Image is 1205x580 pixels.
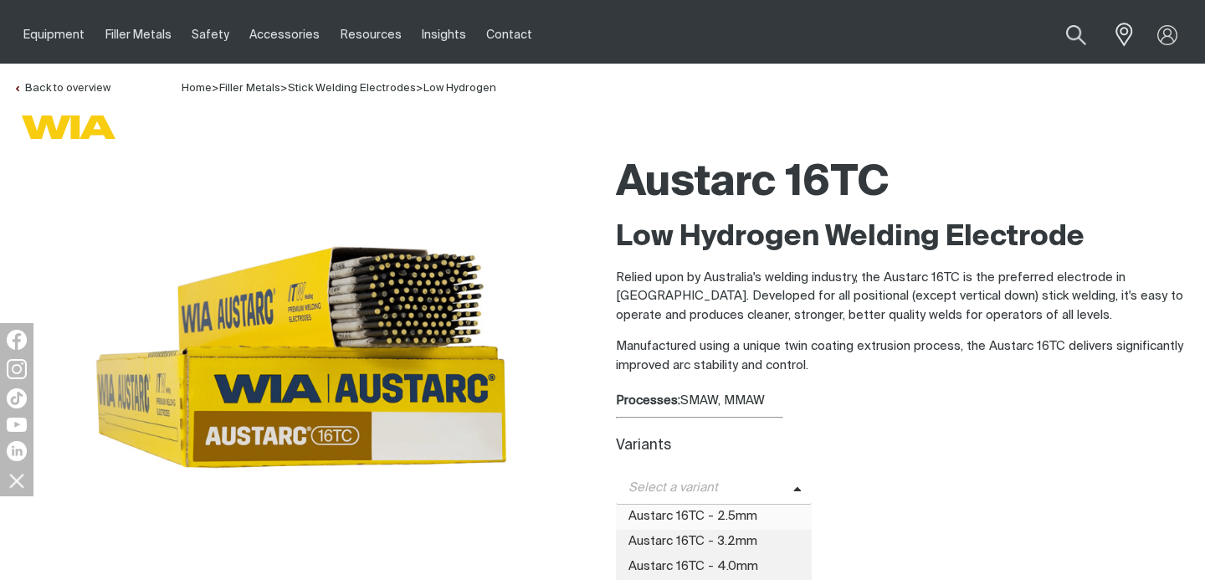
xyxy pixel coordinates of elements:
img: Austarc 16TC [92,148,510,567]
a: Safety [182,6,239,64]
a: Filler Metals [219,83,280,94]
span: Austarc 16TC - 2.5mm [616,505,812,530]
label: Variants [616,439,671,453]
a: Filler Metals [95,6,181,64]
img: YouTube [7,418,27,432]
a: Contact [476,6,542,64]
a: Stick Welding Electrodes [288,83,416,94]
a: Accessories [239,6,330,64]
span: > [416,83,423,94]
h2: Low Hydrogen Welding Electrode [616,219,1192,256]
span: Select a variant [616,479,793,498]
span: Austarc 16TC - 3.2mm [616,530,812,555]
a: Equipment [13,6,95,64]
input: Product name or item number... [1027,15,1105,54]
a: Low Hydrogen [423,83,496,94]
img: TikTok [7,388,27,408]
button: Search products [1048,15,1105,54]
span: > [212,83,219,94]
img: LinkedIn [7,441,27,461]
span: Austarc 16TC - 4.0mm [616,555,812,580]
p: Manufactured using a unique twin coating extrusion process, the Austarc 16TC delivers significant... [616,337,1192,375]
a: Insights [412,6,476,64]
div: SMAW, MMAW [616,392,1192,411]
a: Back to overview [13,83,110,94]
span: Home [182,83,212,94]
img: Instagram [7,359,27,379]
strong: Processes: [616,394,680,407]
span: > [280,83,288,94]
a: Resources [331,6,412,64]
p: Relied upon by Australia's welding industry, the Austarc 16TC is the preferred electrode in [GEOG... [616,269,1192,326]
img: hide socials [3,466,31,495]
img: Facebook [7,330,27,350]
nav: Main [13,6,897,64]
a: Home [182,81,212,94]
h1: Austarc 16TC [616,157,1192,211]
